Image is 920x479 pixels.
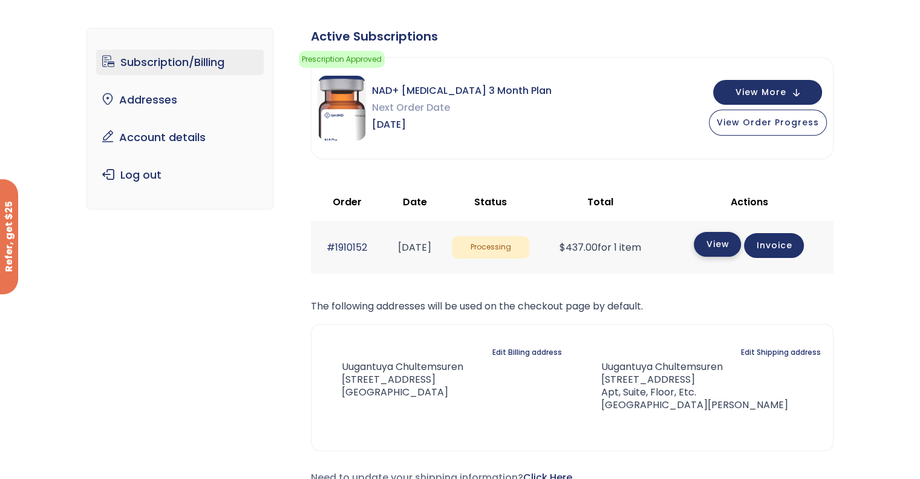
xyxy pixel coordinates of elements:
td: for 1 item [535,221,665,274]
span: [DATE] [372,116,552,133]
a: View [694,232,741,257]
span: View Order Progress [717,116,819,128]
address: Uugantuya Chultemsuren [STREET_ADDRESS] Apt, Suite, Floor, Etc. [GEOGRAPHIC_DATA][PERSON_NAME] [582,361,788,411]
a: Edit Billing address [492,344,562,361]
span: View More [736,88,786,96]
span: Actions [730,195,768,209]
img: NAD Injection [318,76,366,140]
button: View More [713,80,822,105]
span: Processing [452,236,529,259]
a: Log out [96,162,264,188]
time: [DATE] [398,240,431,254]
nav: Account pages [86,28,273,210]
span: Total [587,195,613,209]
a: #1910152 [327,240,367,254]
address: Uugantuya Chultemsuren [STREET_ADDRESS] [GEOGRAPHIC_DATA] [324,361,463,398]
span: $ [559,240,565,254]
span: Status [474,195,507,209]
a: Addresses [96,87,264,113]
span: Next Order Date [372,99,552,116]
p: The following addresses will be used on the checkout page by default. [311,298,834,315]
a: Invoice [744,233,804,258]
span: Order [333,195,362,209]
span: NAD+ [MEDICAL_DATA] 3 Month Plan [372,82,552,99]
div: Active Subscriptions [311,28,834,45]
span: Date [402,195,426,209]
button: View Order Progress [709,110,827,136]
span: 437.00 [559,240,597,254]
a: Account details [96,125,264,150]
a: Edit Shipping address [741,344,821,361]
span: Prescription Approved [299,51,385,68]
a: Subscription/Billing [96,50,264,75]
